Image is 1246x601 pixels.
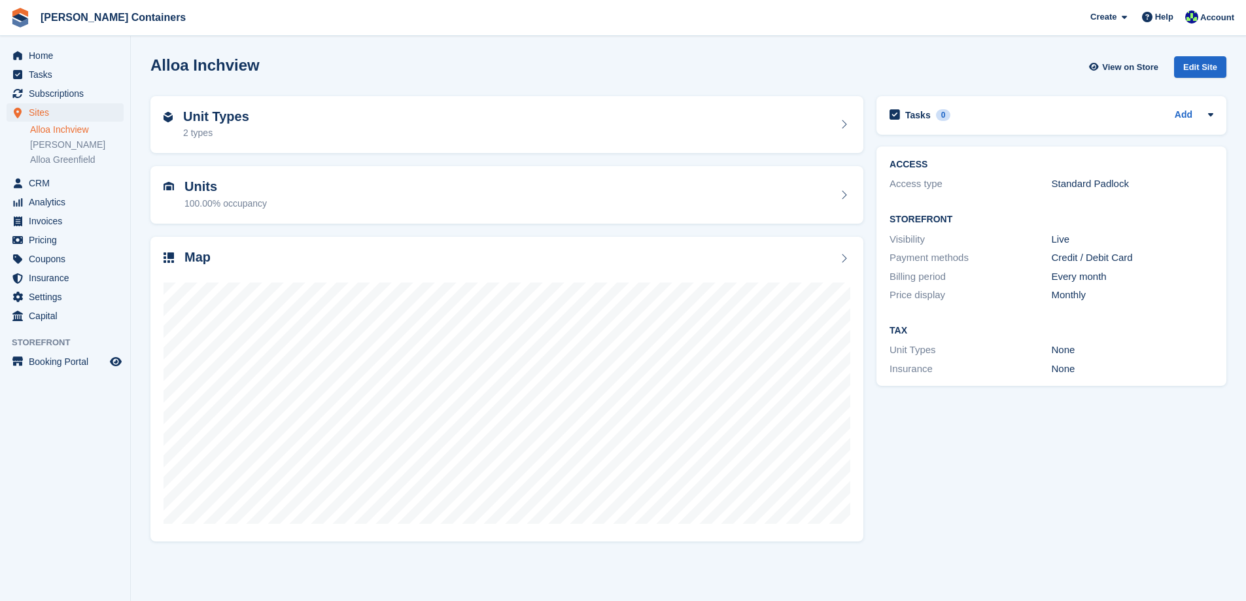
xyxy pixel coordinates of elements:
[29,46,107,65] span: Home
[7,65,124,84] a: menu
[164,112,173,122] img: unit-type-icn-2b2737a686de81e16bb02015468b77c625bbabd49415b5ef34ead5e3b44a266d.svg
[29,307,107,325] span: Capital
[150,166,863,224] a: Units 100.00% occupancy
[7,46,124,65] a: menu
[150,56,260,74] h2: Alloa Inchview
[1155,10,1173,24] span: Help
[29,174,107,192] span: CRM
[1174,56,1226,83] a: Edit Site
[890,343,1051,358] div: Unit Types
[890,160,1213,170] h2: ACCESS
[184,197,267,211] div: 100.00% occupancy
[29,212,107,230] span: Invoices
[890,288,1051,303] div: Price display
[29,231,107,249] span: Pricing
[905,109,931,121] h2: Tasks
[10,8,30,27] img: stora-icon-8386f47178a22dfd0bd8f6a31ec36ba5ce8667c1dd55bd0f319d3a0aa187defe.svg
[1174,56,1226,78] div: Edit Site
[7,103,124,122] a: menu
[108,354,124,369] a: Preview store
[29,193,107,211] span: Analytics
[183,109,249,124] h2: Unit Types
[29,84,107,103] span: Subscriptions
[7,212,124,230] a: menu
[150,96,863,154] a: Unit Types 2 types
[29,269,107,287] span: Insurance
[1052,288,1213,303] div: Monthly
[890,250,1051,266] div: Payment methods
[7,352,124,371] a: menu
[30,154,124,166] a: Alloa Greenfield
[7,250,124,268] a: menu
[1090,10,1116,24] span: Create
[29,352,107,371] span: Booking Portal
[7,174,124,192] a: menu
[890,215,1213,225] h2: Storefront
[7,288,124,306] a: menu
[936,109,951,121] div: 0
[890,269,1051,284] div: Billing period
[7,84,124,103] a: menu
[150,237,863,542] a: Map
[1175,108,1192,123] a: Add
[184,179,267,194] h2: Units
[1052,343,1213,358] div: None
[890,326,1213,336] h2: Tax
[29,250,107,268] span: Coupons
[7,269,124,287] a: menu
[164,252,174,263] img: map-icn-33ee37083ee616e46c38cad1a60f524a97daa1e2b2c8c0bc3eb3415660979fc1.svg
[183,126,249,140] div: 2 types
[1185,10,1198,24] img: Audra Whitelaw
[29,65,107,84] span: Tasks
[1052,362,1213,377] div: None
[1102,61,1158,74] span: View on Store
[7,231,124,249] a: menu
[1052,269,1213,284] div: Every month
[1052,232,1213,247] div: Live
[890,232,1051,247] div: Visibility
[164,182,174,191] img: unit-icn-7be61d7bf1b0ce9d3e12c5938cc71ed9869f7b940bace4675aadf7bd6d80202e.svg
[184,250,211,265] h2: Map
[7,307,124,325] a: menu
[12,336,130,349] span: Storefront
[1087,56,1164,78] a: View on Store
[30,124,124,136] a: Alloa Inchview
[1052,177,1213,192] div: Standard Padlock
[890,177,1051,192] div: Access type
[1052,250,1213,266] div: Credit / Debit Card
[35,7,191,28] a: [PERSON_NAME] Containers
[30,139,124,151] a: [PERSON_NAME]
[1200,11,1234,24] span: Account
[890,362,1051,377] div: Insurance
[29,103,107,122] span: Sites
[29,288,107,306] span: Settings
[7,193,124,211] a: menu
